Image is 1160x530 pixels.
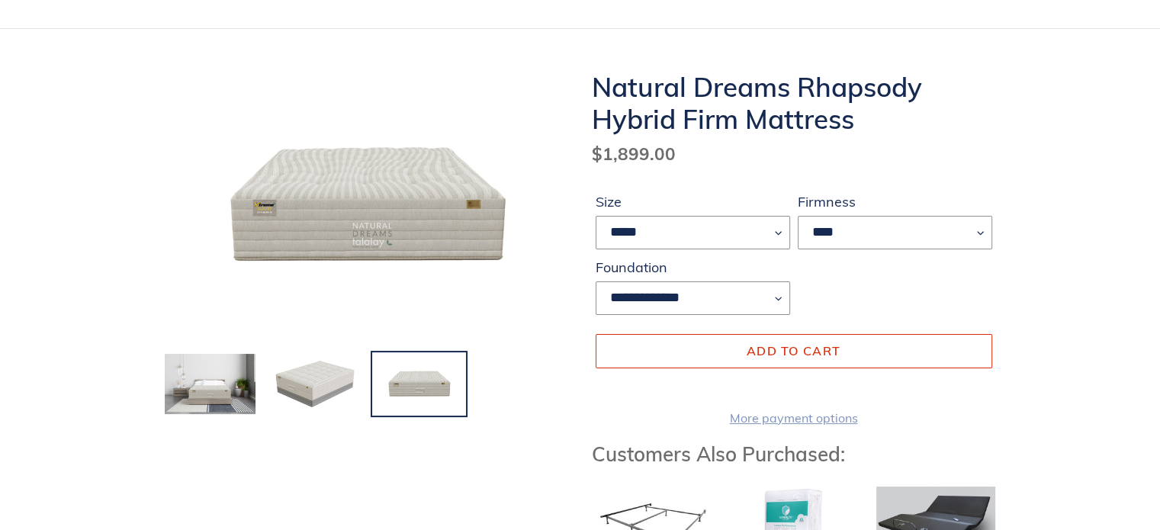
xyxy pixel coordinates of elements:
a: More payment options [596,409,992,427]
span: $1,899.00 [592,143,676,165]
img: Load image into Gallery viewer, Natural-dreams-rhapsody-firm-natural-talalay-latex-hybrid-mattress [372,352,466,416]
h1: Natural Dreams Rhapsody Hybrid Firm Mattress [592,71,996,135]
span: Add to cart [747,343,840,358]
button: Add to cart [596,334,992,368]
label: Size [596,191,790,212]
h3: Customers Also Purchased: [592,442,996,466]
img: Load image into Gallery viewer, Natural-dreams-rhapsody-firm-natural-talalay-latex-hybrid-mattres... [268,352,361,416]
label: Foundation [596,257,790,278]
img: Load image into Gallery viewer, Natural-dreams-rhapsody-firm-natural-talalay-latex-hybrid [163,352,257,416]
label: Firmness [798,191,992,212]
